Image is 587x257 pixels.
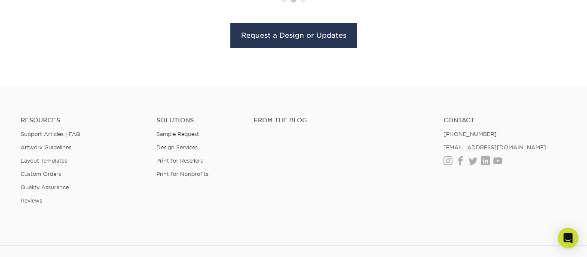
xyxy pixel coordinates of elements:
a: Contact [443,117,566,124]
a: Print for Nonprofits [156,171,208,177]
a: [PHONE_NUMBER] [443,131,497,137]
a: Artwork Guidelines [21,144,71,151]
a: Request a Design or Updates [230,23,357,48]
h4: Solutions [156,117,241,124]
a: Reviews [21,197,42,204]
h4: From the Blog [254,117,420,124]
a: Design Services [156,144,198,151]
h4: Resources [21,117,144,124]
a: Support Articles | FAQ [21,131,80,137]
a: Print for Resellers [156,157,203,164]
a: [EMAIL_ADDRESS][DOMAIN_NAME] [443,144,546,151]
a: Custom Orders [21,171,61,177]
a: Sample Request [156,131,199,137]
a: Layout Templates [21,157,67,164]
div: Open Intercom Messenger [558,228,578,248]
a: Quality Assurance [21,184,69,190]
